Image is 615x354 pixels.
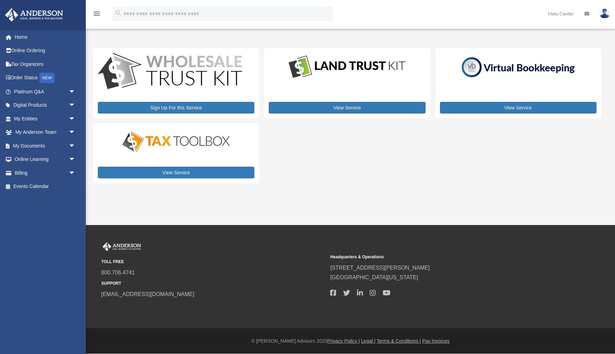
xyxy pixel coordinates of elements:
[86,337,615,345] div: © [PERSON_NAME] Advisors 2025
[5,139,86,153] a: My Documentsarrow_drop_down
[5,85,86,98] a: Platinum Q&Aarrow_drop_down
[5,30,86,44] a: Home
[422,338,449,344] a: Pay Invoices
[69,166,82,180] span: arrow_drop_down
[377,338,421,344] a: Terms & Conditions |
[93,10,101,18] i: menu
[101,258,325,265] small: TOLL FREE
[5,153,86,166] a: Online Learningarrow_drop_down
[327,338,360,344] a: Privacy Policy |
[39,73,55,83] div: NEW
[361,338,375,344] a: Legal |
[440,102,596,114] a: View Service
[330,265,430,271] a: [STREET_ADDRESS][PERSON_NAME]
[101,280,325,287] small: SUPPORT
[5,98,82,112] a: Digital Productsarrow_drop_down
[330,253,554,261] small: Headquarters & Operations
[5,112,86,126] a: My Entitiesarrow_drop_down
[600,9,610,19] img: User Pic
[69,98,82,113] span: arrow_drop_down
[5,180,86,193] a: Events Calendar
[98,53,242,91] img: WS-Trust-Kit-lgo-1.jpg
[330,274,418,280] a: [GEOGRAPHIC_DATA][US_STATE]
[93,12,101,18] a: menu
[115,9,122,17] i: search
[69,112,82,126] span: arrow_drop_down
[69,126,82,140] span: arrow_drop_down
[269,102,425,114] a: View Service
[69,85,82,99] span: arrow_drop_down
[98,102,254,114] a: Sign Up For this Service
[101,242,142,251] img: Anderson Advisors Platinum Portal
[5,126,86,139] a: My Anderson Teamarrow_drop_down
[69,139,82,153] span: arrow_drop_down
[98,167,254,178] a: View Service
[101,291,194,297] a: [EMAIL_ADDRESS][DOMAIN_NAME]
[5,57,86,71] a: Tax Organizers
[5,166,86,180] a: Billingarrow_drop_down
[69,153,82,167] span: arrow_drop_down
[5,44,86,58] a: Online Ordering
[5,71,86,85] a: Order StatusNEW
[101,270,135,275] a: 800.706.4741
[3,8,65,22] img: Anderson Advisors Platinum Portal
